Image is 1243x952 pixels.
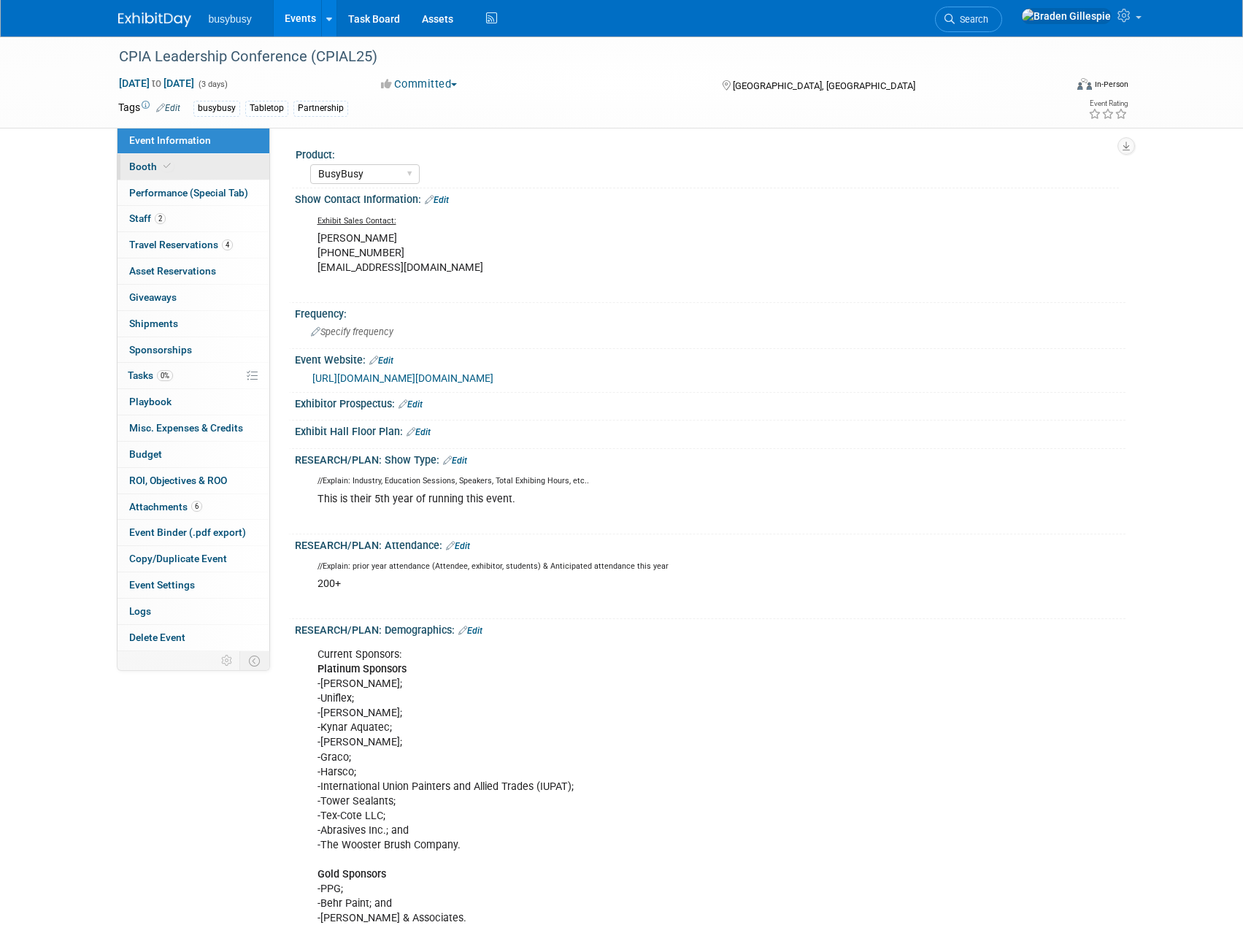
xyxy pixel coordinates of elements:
span: Booth [129,161,174,172]
a: Edit [156,103,180,113]
a: Travel Reservations4 [118,232,269,258]
div: Product: [296,144,1119,162]
sup: //Explain: prior year attendance (Attendee, exhibitor, students) & Anticipated attendance this year [318,561,669,571]
span: 2 [155,213,166,224]
span: Event Settings [129,579,195,591]
div: busybusy [193,101,240,116]
a: Edit [407,427,431,437]
span: Event Binder (.pdf export) [129,526,246,538]
button: Committed [376,77,463,92]
i: Booth reservation complete [163,162,171,170]
div: Partnership [293,101,348,116]
span: busybusy [209,13,252,25]
span: Logs [129,605,151,617]
span: Delete Event [129,632,185,643]
div: RESEARCH/PLAN: Show Type: [295,449,1125,468]
span: Asset Reservations [129,265,216,277]
div: This is their 5th year of running this event. [307,469,965,528]
a: Edit [425,195,449,205]
a: Tasks0% [118,363,269,388]
span: to [150,77,163,89]
div: 200+ [307,555,965,613]
div: [PERSON_NAME] [PHONE_NUMBER] [EMAIL_ADDRESS][DOMAIN_NAME] [307,210,965,297]
div: Event Format [979,76,1129,98]
div: RESEARCH/PLAN: Attendance: [295,534,1125,553]
a: ROI, Objectives & ROO [118,468,269,494]
span: [GEOGRAPHIC_DATA], [GEOGRAPHIC_DATA] [733,80,915,91]
td: Personalize Event Tab Strip [215,651,240,670]
span: Attachments [129,501,202,513]
div: Show Contact Information: [295,188,1125,207]
a: Edit [399,399,423,410]
img: Format-Inperson.png [1077,78,1092,90]
a: Playbook [118,389,269,415]
span: Event Information [129,134,211,146]
a: Misc. Expenses & Credits [118,415,269,441]
a: Event Settings [118,572,269,598]
b: Gold Sponsors [318,868,386,880]
img: ExhibitDay [118,12,191,27]
a: Shipments [118,311,269,337]
span: Misc. Expenses & Credits [129,422,243,434]
a: Edit [446,541,470,551]
td: Toggle Event Tabs [239,651,269,670]
a: Edit [443,456,467,466]
div: Event Rating [1088,100,1128,107]
a: Asset Reservations [118,258,269,284]
div: In-Person [1094,79,1128,90]
a: Performance (Special Tab) [118,180,269,206]
span: Search [955,14,988,25]
a: Sponsorships [118,337,269,363]
sup: //Explain: Industry, Education Sessions, Speakers, Total Exhibing Hours, etc.. [318,476,589,485]
a: Giveaways [118,285,269,310]
div: Exhibit Hall Floor Plan: [295,421,1125,439]
a: Event Binder (.pdf export) [118,520,269,545]
span: Sponsorships [129,344,192,356]
a: Booth [118,154,269,180]
span: Shipments [129,318,178,329]
a: [URL][DOMAIN_NAME][DOMAIN_NAME] [312,372,493,384]
a: Delete Event [118,625,269,650]
a: Staff2 [118,206,269,231]
span: Specify frequency [311,326,393,337]
u: Exhibit Sales Contact: [318,216,396,226]
span: Playbook [129,396,172,407]
span: Tasks [128,369,173,381]
b: Platinum Sponsors [318,663,407,675]
a: Edit [458,626,482,636]
div: Frequency: [295,303,1125,321]
a: Logs [118,599,269,624]
a: Budget [118,442,269,467]
div: RESEARCH/PLAN: Demographics: [295,619,1125,638]
span: (3 days) [197,80,228,89]
span: Copy/Duplicate Event [129,553,227,564]
a: Copy/Duplicate Event [118,546,269,572]
span: Staff [129,212,166,224]
img: Braden Gillespie [1021,8,1112,24]
span: Giveaways [129,291,177,303]
span: Travel Reservations [129,239,233,250]
span: [DATE] [DATE] [118,77,195,90]
div: Tabletop [245,101,288,116]
span: 4 [222,239,233,250]
span: Budget [129,448,162,460]
a: Search [935,7,1002,32]
a: Attachments6 [118,494,269,520]
td: Tags [118,100,180,117]
div: CPIA Leadership Conference (CPIAL25) [114,44,1043,70]
a: Edit [369,356,393,366]
span: 6 [191,501,202,512]
a: Event Information [118,128,269,153]
span: ROI, Objectives & ROO [129,475,227,486]
span: 0% [157,370,173,381]
div: Exhibitor Prospectus: [295,393,1125,412]
div: Event Website: [295,349,1125,368]
span: Performance (Special Tab) [129,187,248,199]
